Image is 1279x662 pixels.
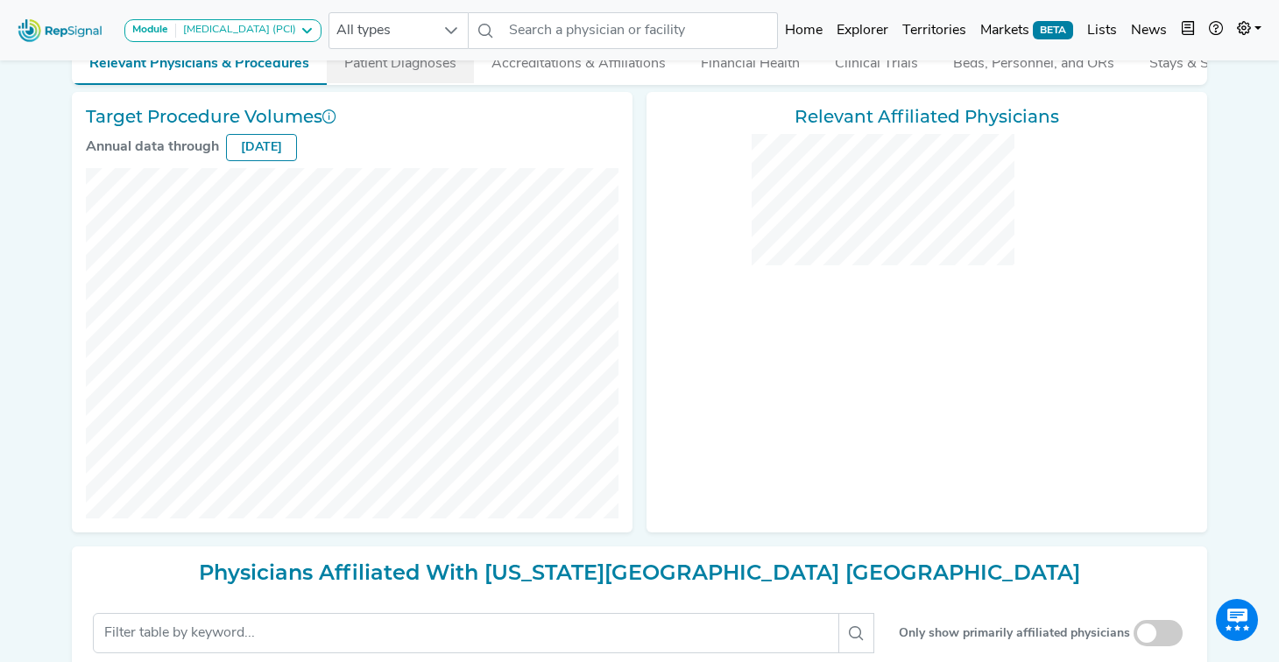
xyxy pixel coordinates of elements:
[86,106,618,127] h3: Target Procedure Volumes
[895,13,973,48] a: Territories
[176,24,296,38] div: [MEDICAL_DATA] (PCI)
[502,12,779,49] input: Search a physician or facility
[1080,13,1124,48] a: Lists
[973,13,1080,48] a: MarketsBETA
[830,13,895,48] a: Explorer
[1033,21,1073,39] span: BETA
[124,19,322,42] button: Module[MEDICAL_DATA] (PCI)
[1124,13,1174,48] a: News
[226,134,297,161] div: [DATE]
[1174,13,1202,48] button: Intel Book
[329,13,435,48] span: All types
[86,560,1193,586] h2: Physicians Affiliated With [US_STATE][GEOGRAPHIC_DATA] [GEOGRAPHIC_DATA]
[132,25,168,35] strong: Module
[661,106,1193,127] h3: Relevant Affiliated Physicians
[778,13,830,48] a: Home
[899,624,1130,643] small: Only show primarily affiliated physicians
[93,613,839,653] input: Filter table by keyword...
[86,137,219,158] div: Annual data through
